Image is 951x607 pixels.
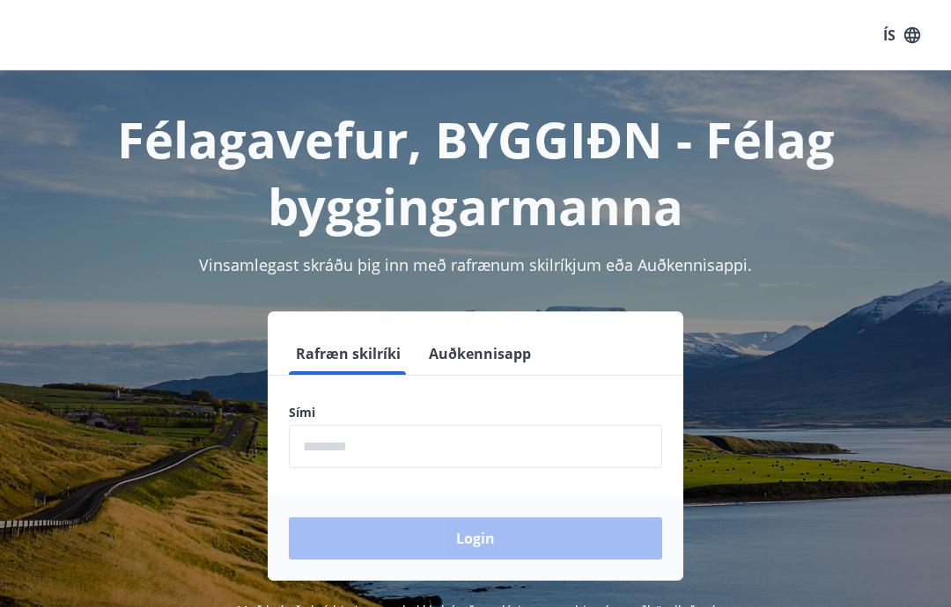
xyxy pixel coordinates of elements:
[289,333,408,375] button: Rafræn skilríki
[874,19,930,51] button: ÍS
[289,404,662,421] label: Sími
[422,333,538,375] button: Auðkennisapp
[199,254,752,275] span: Vinsamlegast skráðu þig inn með rafrænum skilríkjum eða Auðkennisappi.
[21,106,930,239] h1: Félagavefur, BYGGIÐN - Félag byggingarmanna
